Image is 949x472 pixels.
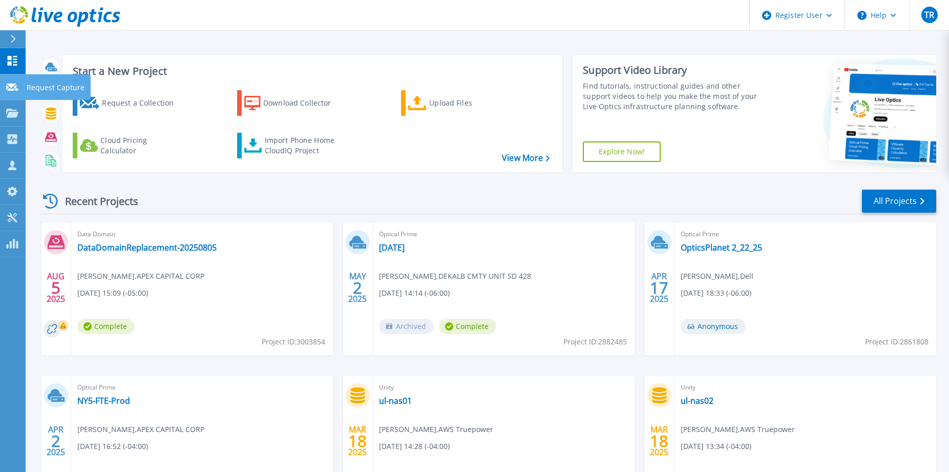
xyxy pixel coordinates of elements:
div: Upload Files [429,93,511,113]
span: [PERSON_NAME] , APEX CAPITAL CORP [77,271,204,282]
div: MAR 2025 [348,422,367,460]
span: Unity [379,382,628,393]
span: [PERSON_NAME] , APEX CAPITAL CORP [77,424,204,435]
div: Request a Collection [102,93,184,113]
span: [DATE] 15:09 (-05:00) [77,288,148,299]
span: Archived [379,319,434,334]
a: ul-nas02 [681,396,713,406]
span: [PERSON_NAME] , AWS Truepower [681,424,795,435]
div: Support Video Library [583,64,768,77]
span: Optical Prime [77,382,327,393]
div: Recent Projects [39,189,152,214]
span: 18 [348,437,367,445]
a: DataDomainReplacement-20250805 [77,242,217,253]
a: Cloud Pricing Calculator [73,133,187,158]
span: Data Domain [77,229,327,240]
span: Project ID: 2882485 [563,336,627,347]
span: 17 [650,283,668,292]
span: Complete [439,319,496,334]
span: [DATE] 14:14 (-06:00) [379,288,450,299]
span: Unity [681,382,930,393]
div: Download Collector [263,93,345,113]
span: [DATE] 18:33 (-06:00) [681,288,751,299]
a: OpticsPlanet 2_22_25 [681,242,762,253]
span: [DATE] 13:34 (-04:00) [681,441,751,452]
a: ul-nas01 [379,396,412,406]
h3: Start a New Project [73,66,549,77]
span: 2 [353,283,362,292]
div: MAR 2025 [649,422,669,460]
span: Anonymous [681,319,746,334]
span: [DATE] 14:28 (-04:00) [379,441,450,452]
span: 2 [51,437,60,445]
span: Optical Prime [379,229,628,240]
div: Find tutorials, instructional guides and other support videos to help you make the most of your L... [583,81,768,112]
a: NY5-FTE-Prod [77,396,130,406]
span: [DATE] 16:52 (-04:00) [77,441,148,452]
div: Cloud Pricing Calculator [100,135,182,156]
a: Upload Files [401,90,515,116]
a: Explore Now! [583,141,661,162]
span: [PERSON_NAME] , DEKALB CMTY UNIT SD 428 [379,271,531,282]
a: [DATE] [379,242,405,253]
span: Complete [77,319,135,334]
a: All Projects [862,190,936,213]
span: Project ID: 2861808 [865,336,929,347]
a: Request a Collection [73,90,187,116]
a: View More [502,153,550,163]
div: AUG 2025 [46,269,66,306]
span: TR [924,11,934,19]
div: Import Phone Home CloudIQ Project [265,135,345,156]
span: [PERSON_NAME] , AWS Truepower [379,424,493,435]
div: APR 2025 [46,422,66,460]
div: APR 2025 [649,269,669,306]
div: MAY 2025 [348,269,367,306]
span: 18 [650,437,668,445]
span: Project ID: 3003854 [262,336,325,347]
span: 5 [51,283,60,292]
span: Optical Prime [681,229,930,240]
a: Download Collector [237,90,351,116]
p: Request Capture [27,74,85,101]
span: [PERSON_NAME] , Dell [681,271,753,282]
